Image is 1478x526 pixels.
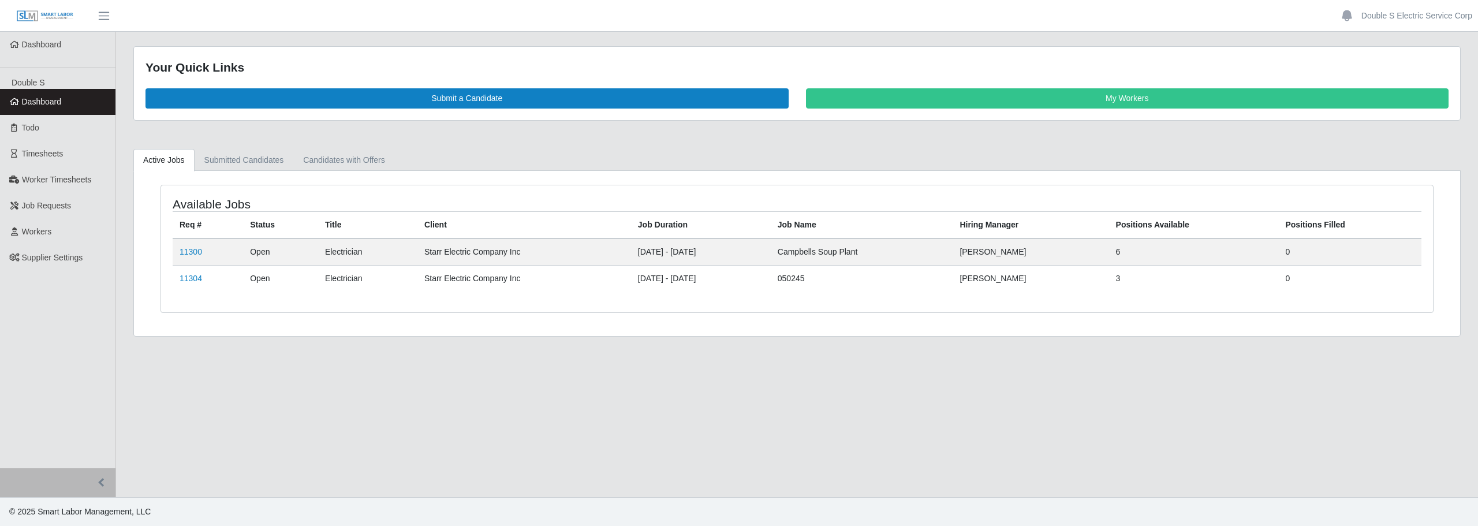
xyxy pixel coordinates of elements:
[953,238,1108,266] td: [PERSON_NAME]
[293,149,394,171] a: Candidates with Offers
[133,149,195,171] a: Active Jobs
[631,211,771,238] th: Job Duration
[173,211,243,238] th: Req #
[22,175,91,184] span: Worker Timesheets
[417,211,631,238] th: Client
[318,211,417,238] th: Title
[16,10,74,23] img: SLM Logo
[1278,211,1421,238] th: Positions Filled
[318,238,417,266] td: Electrician
[417,265,631,292] td: Starr Electric Company Inc
[22,123,39,132] span: Todo
[12,78,45,87] span: Double S
[1278,265,1421,292] td: 0
[1361,10,1472,22] a: Double S Electric Service Corp
[22,40,62,49] span: Dashboard
[22,253,83,262] span: Supplier Settings
[243,265,318,292] td: Open
[1109,211,1279,238] th: Positions Available
[145,58,1449,77] div: Your Quick Links
[22,227,52,236] span: Workers
[9,507,151,516] span: © 2025 Smart Labor Management, LLC
[631,238,771,266] td: [DATE] - [DATE]
[22,201,72,210] span: Job Requests
[180,247,202,256] a: 11300
[631,265,771,292] td: [DATE] - [DATE]
[1109,265,1279,292] td: 3
[417,238,631,266] td: Starr Electric Company Inc
[22,97,62,106] span: Dashboard
[953,211,1108,238] th: Hiring Manager
[771,265,953,292] td: 050245
[22,149,64,158] span: Timesheets
[243,238,318,266] td: Open
[771,211,953,238] th: Job Name
[180,274,202,283] a: 11304
[145,88,789,109] a: Submit a Candidate
[953,265,1108,292] td: [PERSON_NAME]
[806,88,1449,109] a: My Workers
[771,238,953,266] td: Campbells Soup Plant
[195,149,294,171] a: Submitted Candidates
[1109,238,1279,266] td: 6
[318,265,417,292] td: Electrician
[173,197,683,211] h4: Available Jobs
[243,211,318,238] th: Status
[1278,238,1421,266] td: 0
